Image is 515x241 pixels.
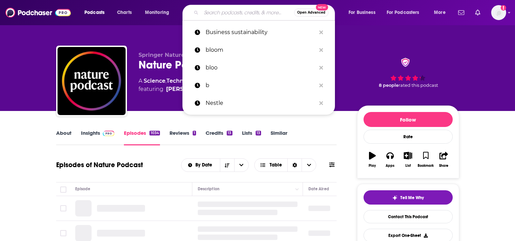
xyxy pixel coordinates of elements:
[455,7,467,18] a: Show notifications dropdown
[379,83,399,88] span: 8 people
[491,5,506,20] img: User Profile
[206,130,232,145] a: Credits13
[386,164,395,168] div: Apps
[139,52,208,58] span: Springer Nature Limited
[364,210,453,223] a: Contact This Podcast
[206,94,316,112] p: Nestle
[364,112,453,127] button: Follow
[145,8,169,17] span: Monitoring
[316,4,328,11] span: New
[417,147,435,172] button: Bookmark
[182,94,335,112] a: Nestle
[501,5,506,11] svg: Add a profile image
[139,77,295,93] div: A podcast
[435,147,452,172] button: Share
[56,130,71,145] a: About
[271,130,287,145] a: Similar
[181,163,220,167] button: open menu
[270,163,282,167] span: Table
[399,83,438,88] span: rated this podcast
[81,130,115,145] a: InsightsPodchaser Pro
[198,185,220,193] div: Description
[349,8,375,17] span: For Business
[206,77,316,94] p: b
[308,185,329,193] div: Date Aired
[234,159,248,172] button: open menu
[399,147,417,172] button: List
[181,158,249,172] h2: Choose List sort
[165,78,166,84] span: ,
[227,131,232,135] div: 13
[364,190,453,205] button: tell me why sparkleTell Me Why
[297,11,325,14] span: Open Advanced
[357,52,459,94] div: verified Badge 8 peoplerated this podcast
[5,6,71,19] img: Podchaser - Follow, Share and Rate Podcasts
[382,7,429,18] button: open menu
[60,205,66,211] span: Toggle select row
[220,159,234,172] button: Sort Direction
[182,41,335,59] a: bloom
[434,8,446,17] span: More
[195,163,214,167] span: By Date
[166,85,215,93] a: Benjamin Thompson
[392,195,398,200] img: tell me why sparkle
[117,8,132,17] span: Charts
[139,85,295,93] span: featuring
[381,147,399,172] button: Apps
[472,7,483,18] a: Show notifications dropdown
[429,7,454,18] button: open menu
[364,147,381,172] button: Play
[405,164,411,168] div: List
[418,164,434,168] div: Bookmark
[491,5,506,20] span: Logged in as gmacdermott
[58,47,126,115] img: Nature Podcast
[400,195,424,200] span: Tell Me Why
[287,159,302,172] div: Sort Direction
[166,78,199,84] a: Technology
[103,131,115,136] img: Podchaser Pro
[113,7,136,18] a: Charts
[149,131,160,135] div: 1034
[387,8,419,17] span: For Podcasters
[193,131,196,135] div: 1
[189,5,341,20] div: Search podcasts, credits, & more...
[75,185,91,193] div: Episode
[206,59,316,77] p: bloo
[491,5,506,20] button: Show profile menu
[182,23,335,41] a: Business sustainability
[294,9,328,17] button: Open AdvancedNew
[201,7,294,18] input: Search podcasts, credits, & more...
[439,164,448,168] div: Share
[254,158,317,172] button: Choose View
[364,130,453,144] div: Rate
[206,23,316,41] p: Business sustainability
[256,131,261,135] div: 13
[144,78,165,84] a: Science
[56,161,143,169] h1: Episodes of Nature Podcast
[242,130,261,145] a: Lists13
[84,8,104,17] span: Podcasts
[124,130,160,145] a: Episodes1034
[344,7,384,18] button: open menu
[293,185,301,193] button: Column Actions
[206,41,316,59] p: bloom
[182,59,335,77] a: bloo
[140,7,178,18] button: open menu
[60,230,66,236] span: Toggle select row
[399,58,412,67] img: verified Badge
[170,130,196,145] a: Reviews1
[182,77,335,94] a: b
[369,164,376,168] div: Play
[80,7,113,18] button: open menu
